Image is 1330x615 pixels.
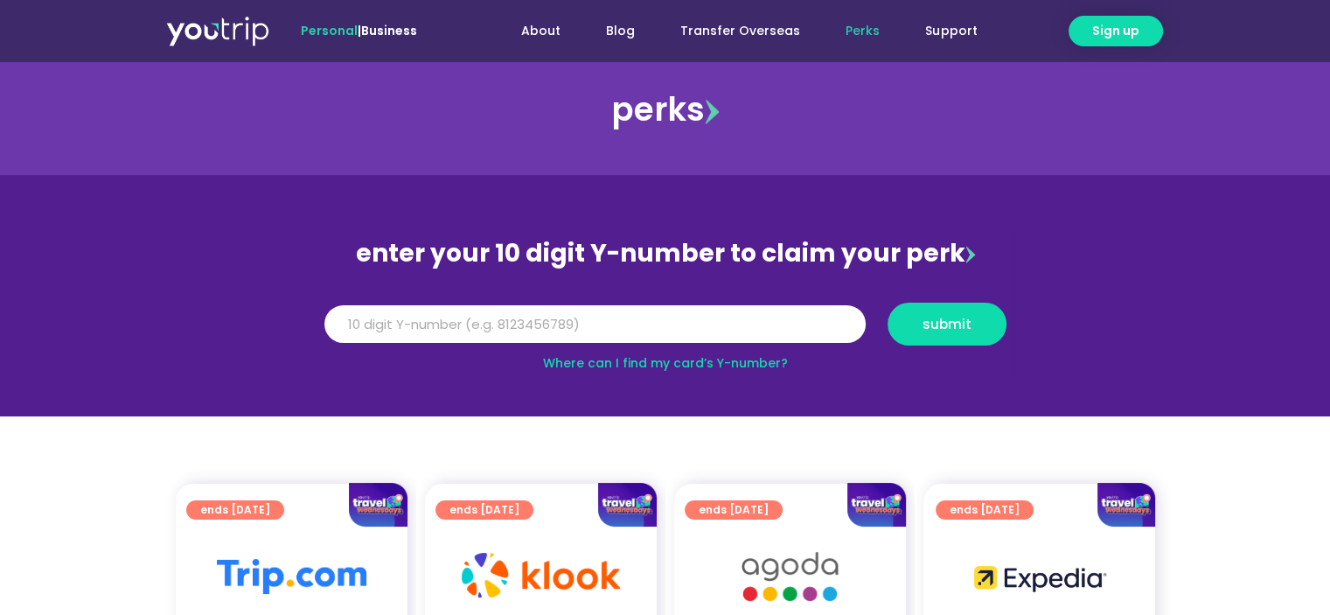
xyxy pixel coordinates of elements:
form: Y Number [324,303,1006,359]
span: submit [923,318,971,331]
a: Perks [823,15,902,47]
a: About [498,15,583,47]
a: Sign up [1069,16,1163,46]
a: Business [361,22,417,39]
span: | [301,22,417,39]
span: Personal [301,22,358,39]
nav: Menu [464,15,999,47]
div: enter your 10 digit Y-number to claim your perk [316,231,1015,276]
a: Support [902,15,999,47]
a: Transfer Overseas [658,15,823,47]
input: 10 digit Y-number (e.g. 8123456789) [324,305,866,344]
span: Sign up [1092,22,1139,40]
a: Blog [583,15,658,47]
button: submit [888,303,1006,346]
a: Where can I find my card’s Y-number? [543,354,788,372]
